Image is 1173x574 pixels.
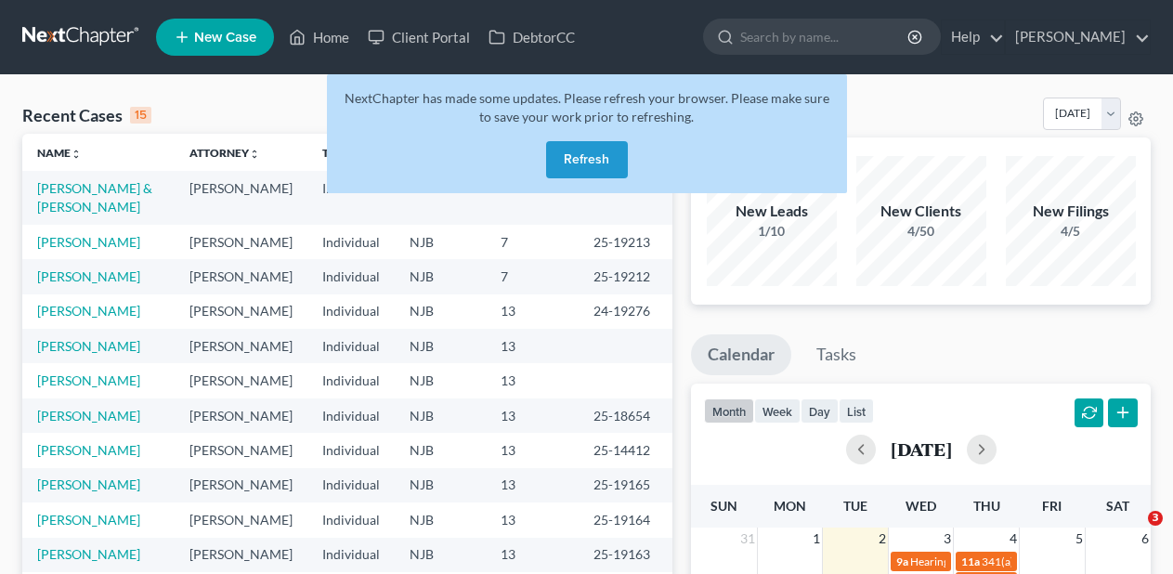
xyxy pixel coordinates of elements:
[395,294,486,329] td: NJB
[37,268,140,284] a: [PERSON_NAME]
[961,554,980,568] span: 11a
[486,502,579,537] td: 13
[358,20,479,54] a: Client Portal
[579,433,672,467] td: 25-14412
[906,498,936,514] span: Wed
[175,433,307,467] td: [PERSON_NAME]
[877,528,888,550] span: 2
[307,294,395,329] td: Individual
[307,398,395,433] td: Individual
[307,468,395,502] td: Individual
[982,554,1161,568] span: 341(a) meeting for [PERSON_NAME]
[395,433,486,467] td: NJB
[307,171,395,224] td: Individual
[486,294,579,329] td: 13
[710,498,737,514] span: Sun
[1008,528,1019,550] span: 4
[811,528,822,550] span: 1
[307,433,395,467] td: Individual
[37,180,152,215] a: [PERSON_NAME] & [PERSON_NAME]
[395,259,486,294] td: NJB
[345,90,829,124] span: NextChapter has made some updates. Please refresh your browser. Please make sure to save your wor...
[307,502,395,537] td: Individual
[754,398,801,424] button: week
[707,201,837,222] div: New Leads
[839,398,874,424] button: list
[189,146,260,160] a: Attorneyunfold_more
[486,225,579,259] td: 7
[175,294,307,329] td: [PERSON_NAME]
[175,538,307,572] td: [PERSON_NAME]
[486,363,579,398] td: 13
[579,502,672,537] td: 25-19164
[37,338,140,354] a: [PERSON_NAME]
[486,329,579,363] td: 13
[856,222,986,241] div: 4/50
[800,334,873,375] a: Tasks
[280,20,358,54] a: Home
[738,528,757,550] span: 31
[130,107,151,124] div: 15
[486,538,579,572] td: 13
[175,468,307,502] td: [PERSON_NAME]
[579,225,672,259] td: 25-19213
[307,363,395,398] td: Individual
[579,259,672,294] td: 25-19212
[486,468,579,502] td: 13
[942,528,953,550] span: 3
[910,554,1153,568] span: Hearing for [PERSON_NAME] & [PERSON_NAME]
[486,398,579,433] td: 13
[691,334,791,375] a: Calendar
[704,398,754,424] button: month
[194,31,256,45] span: New Case
[395,502,486,537] td: NJB
[1006,201,1136,222] div: New Filings
[307,329,395,363] td: Individual
[942,20,1004,54] a: Help
[395,538,486,572] td: NJB
[1006,20,1150,54] a: [PERSON_NAME]
[973,498,1000,514] span: Thu
[307,538,395,572] td: Individual
[37,146,82,160] a: Nameunfold_more
[856,201,986,222] div: New Clients
[175,398,307,433] td: [PERSON_NAME]
[479,20,584,54] a: DebtorCC
[37,476,140,492] a: [PERSON_NAME]
[37,408,140,424] a: [PERSON_NAME]
[37,303,140,319] a: [PERSON_NAME]
[579,538,672,572] td: 25-19163
[22,104,151,126] div: Recent Cases
[801,398,839,424] button: day
[175,225,307,259] td: [PERSON_NAME]
[322,146,361,160] a: Typeunfold_more
[843,498,867,514] span: Tue
[395,398,486,433] td: NJB
[579,398,672,433] td: 25-18654
[175,363,307,398] td: [PERSON_NAME]
[486,433,579,467] td: 13
[774,498,806,514] span: Mon
[175,171,307,224] td: [PERSON_NAME]
[546,141,628,178] button: Refresh
[395,468,486,502] td: NJB
[1110,511,1154,555] iframe: Intercom live chat
[1074,528,1085,550] span: 5
[175,329,307,363] td: [PERSON_NAME]
[891,439,952,459] h2: [DATE]
[37,546,140,562] a: [PERSON_NAME]
[37,372,140,388] a: [PERSON_NAME]
[579,468,672,502] td: 25-19165
[1148,511,1163,526] span: 3
[249,149,260,160] i: unfold_more
[486,259,579,294] td: 7
[1106,498,1129,514] span: Sat
[395,363,486,398] td: NJB
[307,225,395,259] td: Individual
[707,222,837,241] div: 1/10
[71,149,82,160] i: unfold_more
[395,225,486,259] td: NJB
[37,234,140,250] a: [PERSON_NAME]
[395,329,486,363] td: NJB
[1006,222,1136,241] div: 4/5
